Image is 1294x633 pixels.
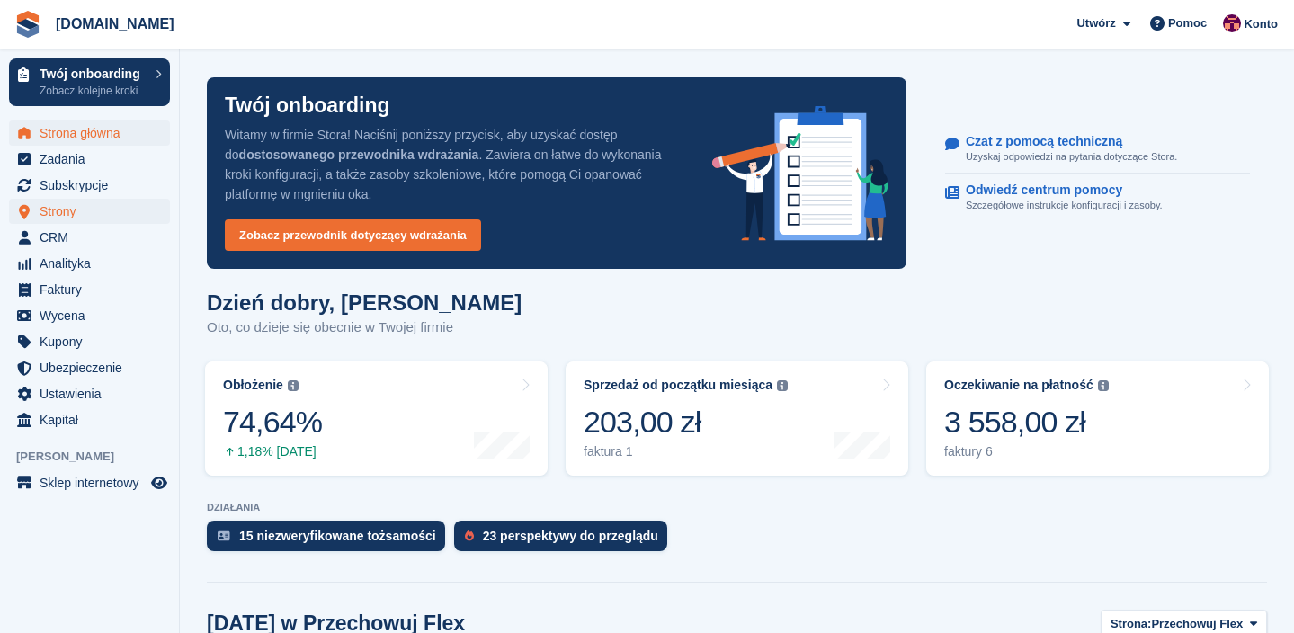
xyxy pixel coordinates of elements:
span: Ustawienia [40,381,147,406]
a: menu [9,120,170,146]
p: Twój onboarding [40,67,147,80]
span: CRM [40,225,147,250]
span: Strona: [1111,615,1152,633]
a: Odwiedź centrum pomocy Szczegółowe instrukcje konfiguracji i zasoby. [945,174,1250,222]
p: Zobacz kolejne kroki [40,83,147,99]
a: Sprzedaż od początku miesiąca 203,00 zł faktura 1 [566,361,908,476]
strong: dostosowanego przewodnika wdrażania [239,147,479,162]
img: onboarding-info-6c161a55d2c0e0a8cae90662b2fe09162a5109e8cc188191df67fb4f79e88e88.svg [712,106,888,241]
p: Szczegółowe instrukcje konfiguracji i zasoby. [966,198,1163,213]
img: icon-info-grey-7440780725fd019a000dd9b08b2336e03edf1995a4989e88bcd33f0948082b44.svg [1098,380,1109,391]
a: menu [9,277,170,302]
a: Zobacz przewodnik dotyczący wdrażania [225,219,481,251]
p: Witamy w firmie Stora! Naciśnij poniższy przycisk, aby uzyskać dostęp do . Zawiera on łatwe do wy... [225,125,683,204]
span: Utwórz [1076,14,1115,32]
p: DZIAŁANIA [207,502,1267,513]
span: Kapitał [40,407,147,432]
span: Strona główna [40,120,147,146]
img: icon-info-grey-7440780725fd019a000dd9b08b2336e03edf1995a4989e88bcd33f0948082b44.svg [777,380,788,391]
div: Sprzedaż od początku miesiąca [584,378,772,393]
a: menu [9,199,170,224]
a: Oczekiwanie na płatność 3 558,00 zł faktury 6 [926,361,1269,476]
a: menu [9,147,170,172]
a: menu [9,470,170,495]
a: menu [9,225,170,250]
span: Subskrypcje [40,173,147,198]
h1: Dzień dobry, [PERSON_NAME] [207,290,522,315]
span: Strony [40,199,147,224]
img: Mateusz Kacwin [1223,14,1241,32]
div: 1,18% [DATE] [223,444,322,459]
p: Oto, co dzieje się obecnie w Twojej firmie [207,317,522,338]
div: 23 perspektywy do przeglądu [483,529,658,543]
p: Uzyskaj odpowiedzi na pytania dotyczące Stora. [966,149,1177,165]
a: menu [9,329,170,354]
a: menu [9,303,170,328]
div: faktury 6 [944,444,1109,459]
span: Wycena [40,303,147,328]
img: verify_identity-adf6edd0f0f0b5bbfe63781bf79b02c33cf7c696d77639b501bdc392416b5a36.svg [218,530,230,541]
span: Faktury [40,277,147,302]
a: menu [9,381,170,406]
p: Czat z pomocą techniczną [966,134,1163,149]
div: Oczekiwanie na płatność [944,378,1093,393]
div: 3 558,00 zł [944,404,1109,441]
img: icon-info-grey-7440780725fd019a000dd9b08b2336e03edf1995a4989e88bcd33f0948082b44.svg [288,380,299,391]
span: Analityka [40,251,147,276]
a: Obłożenie 74,64% 1,18% [DATE] [205,361,548,476]
p: Odwiedź centrum pomocy [966,183,1148,198]
img: stora-icon-8386f47178a22dfd0bd8f6a31ec36ba5ce8667c1dd55bd0f319d3a0aa187defe.svg [14,11,41,38]
div: 15 niezweryfikowane tożsamości [239,529,436,543]
a: Podgląd sklepu [148,472,170,494]
a: 23 perspektywy do przeglądu [454,521,676,560]
span: Zadania [40,147,147,172]
a: menu [9,251,170,276]
a: menu [9,407,170,432]
div: 203,00 zł [584,404,788,441]
a: Twój onboarding Zobacz kolejne kroki [9,58,170,106]
span: Przechowuj Flex [1151,615,1243,633]
div: 74,64% [223,404,322,441]
a: Czat z pomocą techniczną Uzyskaj odpowiedzi na pytania dotyczące Stora. [945,125,1250,174]
div: Obłożenie [223,378,283,393]
img: prospect-51fa495bee0391a8d652442698ab0144808aea92771e9ea1ae160a38d050c398.svg [465,530,474,541]
span: Pomoc [1168,14,1207,32]
a: menu [9,355,170,380]
a: 15 niezweryfikowane tożsamości [207,521,454,560]
p: Twój onboarding [225,95,390,116]
span: Kupony [40,329,147,354]
span: Ubezpieczenie [40,355,147,380]
span: Sklep internetowy [40,470,147,495]
span: Konto [1244,15,1278,33]
span: [PERSON_NAME] [16,448,179,466]
a: menu [9,173,170,198]
div: faktura 1 [584,444,788,459]
a: [DOMAIN_NAME] [49,9,182,39]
